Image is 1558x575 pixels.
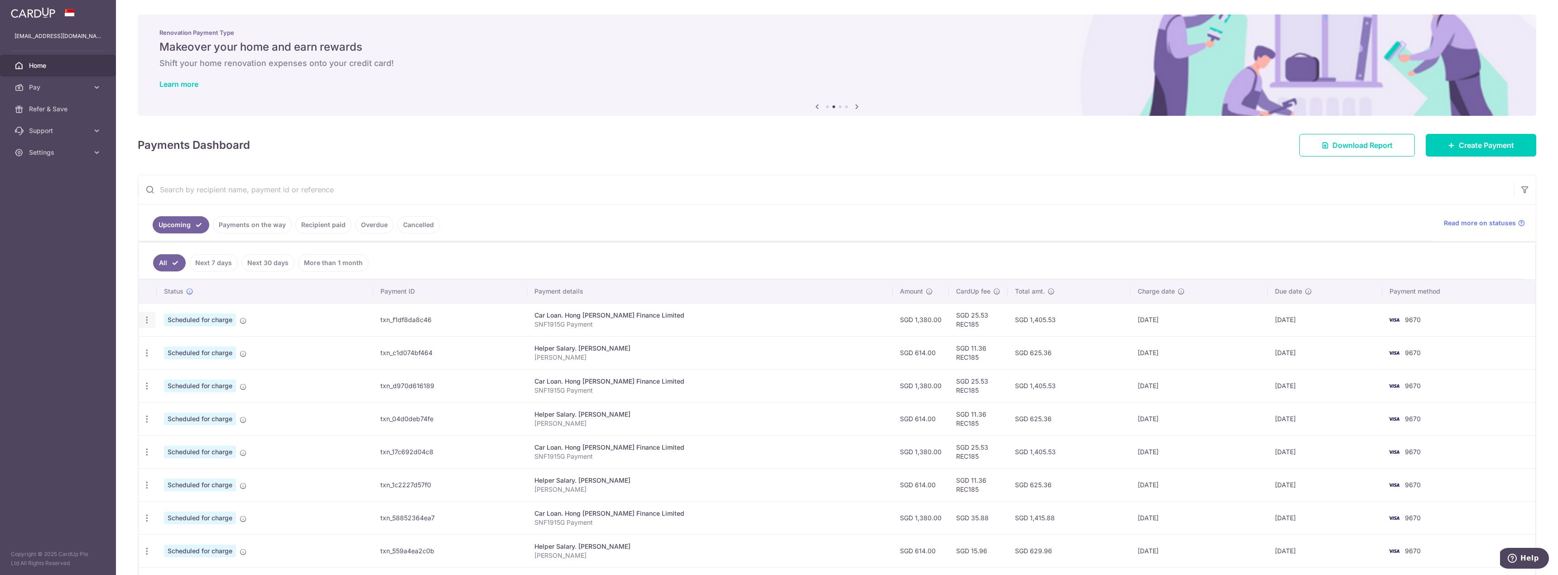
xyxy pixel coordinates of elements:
[1405,448,1421,456] span: 9670
[1405,415,1421,423] span: 9670
[1299,134,1415,157] a: Download Report
[213,216,292,233] a: Payments on the way
[900,287,923,296] span: Amount
[1385,380,1403,391] img: Bank Card
[159,29,1515,36] p: Renovation Payment Type
[1130,468,1267,501] td: [DATE]
[1385,480,1403,490] img: Bank Card
[11,7,55,18] img: CardUp
[1138,287,1175,296] span: Charge date
[949,402,1008,435] td: SGD 11.36 REC185
[1268,369,1382,402] td: [DATE]
[164,446,236,458] span: Scheduled for charge
[164,347,236,359] span: Scheduled for charge
[164,413,236,425] span: Scheduled for charge
[164,287,183,296] span: Status
[1268,468,1382,501] td: [DATE]
[534,419,885,428] p: [PERSON_NAME]
[1405,547,1421,555] span: 9670
[1008,534,1130,567] td: SGD 629.96
[1405,316,1421,323] span: 9670
[1268,303,1382,336] td: [DATE]
[956,287,991,296] span: CardUp fee
[1385,447,1403,457] img: Bank Card
[1268,402,1382,435] td: [DATE]
[1405,349,1421,356] span: 9670
[1426,134,1536,157] a: Create Payment
[1130,369,1267,402] td: [DATE]
[1008,501,1130,534] td: SGD 1,415.88
[534,386,885,395] p: SNF1915G Payment
[893,369,949,402] td: SGD 1,380.00
[893,435,949,468] td: SGD 1,380.00
[1444,219,1525,228] a: Read more on statuses
[893,336,949,369] td: SGD 614.00
[373,336,527,369] td: txn_c1d074bf464
[893,468,949,501] td: SGD 614.00
[534,344,885,353] div: Helper Salary. [PERSON_NAME]
[534,377,885,386] div: Car Loan. Hong [PERSON_NAME] Finance Limited
[893,534,949,567] td: SGD 614.00
[534,551,885,560] p: [PERSON_NAME]
[1130,534,1267,567] td: [DATE]
[949,501,1008,534] td: SGD 35.88
[355,216,394,233] a: Overdue
[949,468,1008,501] td: SGD 11.36 REC185
[373,280,527,303] th: Payment ID
[534,485,885,494] p: [PERSON_NAME]
[893,402,949,435] td: SGD 614.00
[1385,413,1403,424] img: Bank Card
[241,254,294,271] a: Next 30 days
[164,380,236,392] span: Scheduled for charge
[373,534,527,567] td: txn_559a4ea2c0b
[1385,314,1403,325] img: Bank Card
[164,314,236,326] span: Scheduled for charge
[373,435,527,468] td: txn_17c692d04c8
[295,216,351,233] a: Recipient paid
[1008,468,1130,501] td: SGD 625.36
[1385,347,1403,358] img: Bank Card
[534,518,885,527] p: SNF1915G Payment
[373,501,527,534] td: txn_58852364ea7
[1015,287,1045,296] span: Total amt.
[1130,501,1267,534] td: [DATE]
[949,336,1008,369] td: SGD 11.36 REC185
[893,303,949,336] td: SGD 1,380.00
[1130,435,1267,468] td: [DATE]
[164,479,236,491] span: Scheduled for charge
[29,105,89,114] span: Refer & Save
[949,369,1008,402] td: SGD 25.53 REC185
[29,148,89,157] span: Settings
[373,468,527,501] td: txn_1c2227d57f0
[1444,219,1516,228] span: Read more on statuses
[29,61,89,70] span: Home
[1130,303,1267,336] td: [DATE]
[949,303,1008,336] td: SGD 25.53 REC185
[159,40,1515,54] h5: Makeover your home and earn rewards
[1268,336,1382,369] td: [DATE]
[949,534,1008,567] td: SGD 15.96
[14,32,101,41] p: [EMAIL_ADDRESS][DOMAIN_NAME]
[373,369,527,402] td: txn_d970d616189
[1459,140,1514,151] span: Create Payment
[138,175,1514,204] input: Search by recipient name, payment id or reference
[534,542,885,551] div: Helper Salary. [PERSON_NAME]
[1332,140,1393,151] span: Download Report
[1130,336,1267,369] td: [DATE]
[298,254,369,271] a: More than 1 month
[534,452,885,461] p: SNF1915G Payment
[189,254,238,271] a: Next 7 days
[29,126,89,135] span: Support
[164,545,236,557] span: Scheduled for charge
[153,216,209,233] a: Upcoming
[534,410,885,419] div: Helper Salary. [PERSON_NAME]
[1268,501,1382,534] td: [DATE]
[893,501,949,534] td: SGD 1,380.00
[534,509,885,518] div: Car Loan. Hong [PERSON_NAME] Finance Limited
[1382,280,1535,303] th: Payment method
[29,83,89,92] span: Pay
[397,216,440,233] a: Cancelled
[1405,514,1421,522] span: 9670
[534,353,885,362] p: [PERSON_NAME]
